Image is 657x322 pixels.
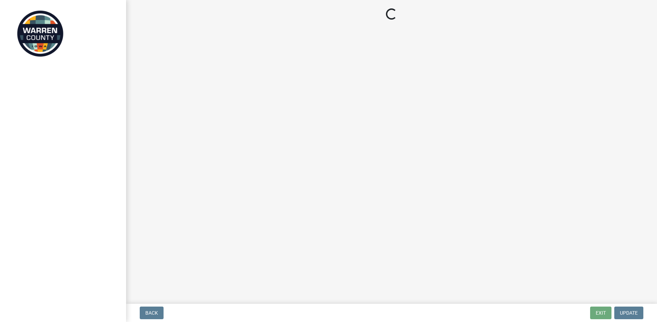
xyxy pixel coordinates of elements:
[145,310,158,316] span: Back
[614,307,643,319] button: Update
[140,307,164,319] button: Back
[590,307,611,319] button: Exit
[620,310,638,316] span: Update
[14,7,67,60] img: Warren County, Iowa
